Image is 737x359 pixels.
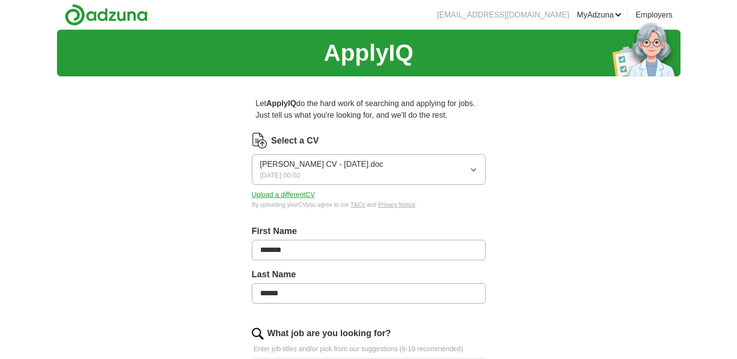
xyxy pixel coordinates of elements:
label: First Name [252,225,486,238]
h1: ApplyIQ [323,36,413,71]
img: search.png [252,328,264,340]
a: T&Cs [350,201,365,208]
img: Adzuna logo [65,4,148,26]
img: CV Icon [252,133,267,148]
button: [PERSON_NAME] CV - [DATE].doc[DATE] 00:02 [252,154,486,185]
span: [PERSON_NAME] CV - [DATE].doc [260,159,383,170]
div: By uploading your CV you agree to our and . [252,200,486,209]
a: Employers [636,9,673,21]
p: Let do the hard work of searching and applying for jobs. Just tell us what you're looking for, an... [252,94,486,125]
button: Upload a differentCV [252,190,315,200]
label: What job are you looking for? [267,327,391,340]
li: [EMAIL_ADDRESS][DOMAIN_NAME] [437,9,569,21]
strong: ApplyIQ [266,99,296,108]
label: Last Name [252,268,486,281]
a: MyAdzuna [577,9,622,21]
span: [DATE] 00:02 [260,170,301,180]
p: Enter job titles and/or pick from our suggestions (6-10 recommended) [252,344,486,354]
a: Privacy Notice [378,201,416,208]
label: Select a CV [271,134,319,147]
